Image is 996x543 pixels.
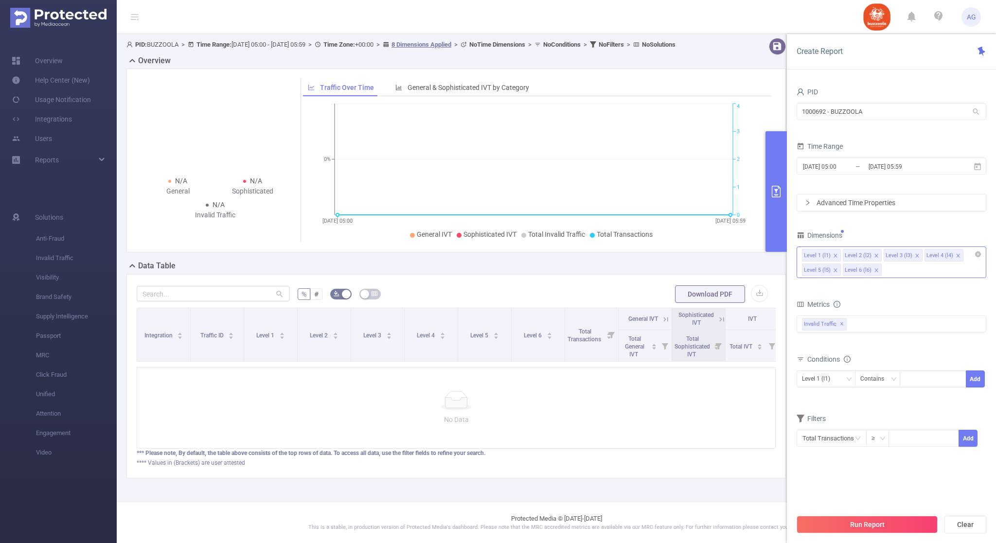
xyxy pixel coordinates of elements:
span: > [373,41,383,48]
div: Sort [651,342,657,348]
span: > [525,41,534,48]
i: icon: caret-down [386,335,391,338]
i: icon: caret-up [493,331,498,334]
a: Usage Notification [12,90,91,109]
div: Sort [386,331,392,337]
a: Help Center (New) [12,70,90,90]
span: Metrics [797,300,830,308]
b: No Conditions [543,41,581,48]
span: Total IVT [729,343,754,350]
i: icon: bar-chart [395,84,402,91]
span: Create Report [797,47,843,56]
span: Passport [36,326,117,346]
span: Level 6 [524,332,543,339]
span: Total Sophisticated IVT [675,335,710,358]
div: Sort [547,331,552,337]
div: Sort [333,331,338,337]
span: > [305,41,315,48]
span: Total Transactions [597,230,653,238]
span: N/A [250,177,262,185]
i: Filter menu [605,308,618,361]
span: Visibility [36,268,117,287]
i: icon: caret-up [229,331,234,334]
div: Sort [228,331,234,337]
tspan: [DATE] 05:00 [322,218,353,224]
span: % [302,290,306,298]
div: Level 1 (l1) [802,371,837,387]
div: Level 4 (l4) [926,249,953,262]
span: Brand Safety [36,287,117,307]
span: Traffic ID [200,332,225,339]
a: Users [12,129,52,148]
i: icon: right [805,200,811,206]
li: Level 6 (l6) [843,263,882,276]
span: Total General IVT [625,335,644,358]
span: AG [967,7,976,27]
i: icon: caret-up [178,331,183,334]
span: MRC [36,346,117,365]
div: Sort [440,331,445,337]
b: No Solutions [642,41,676,48]
b: PID: [135,41,147,48]
a: Reports [35,150,59,170]
span: # [314,290,319,298]
p: This is a stable, in production version of Protected Media's dashboard. Please note that the MRC ... [141,524,972,532]
span: ✕ [840,318,844,330]
div: icon: rightAdvanced Time Properties [797,194,986,211]
span: General & Sophisticated IVT by Category [408,84,529,91]
tspan: 3 [737,128,740,135]
span: Invalid Traffic [802,318,847,331]
li: Level 1 (l1) [802,249,841,262]
i: icon: close [874,268,879,274]
img: Protected Media [10,8,107,28]
input: Search... [137,286,290,301]
span: N/A [175,177,187,185]
i: icon: caret-down [757,346,763,349]
i: icon: info-circle [844,356,851,363]
span: Unified [36,385,117,404]
div: **** Values in (Brackets) are user attested [137,458,776,467]
li: Level 5 (l5) [802,263,841,276]
i: icon: bg-colors [334,291,339,297]
i: icon: caret-down [229,335,234,338]
i: icon: close-circle [975,251,981,257]
i: icon: caret-down [279,335,285,338]
span: > [581,41,590,48]
span: Time Range [797,142,843,150]
span: Sophisticated IVT [678,312,714,326]
i: icon: caret-down [652,346,657,349]
i: icon: caret-up [386,331,391,334]
u: 8 Dimensions Applied [391,41,451,48]
button: Run Report [797,516,938,533]
input: Start date [802,160,881,173]
span: IVT [748,315,757,322]
span: Level 1 [256,332,276,339]
span: Engagement [36,423,117,443]
b: Time Zone: [323,41,355,48]
span: General IVT [628,315,658,322]
i: icon: close [833,268,838,274]
button: Clear [944,516,986,533]
i: icon: caret-up [757,342,763,345]
span: Invalid Traffic [36,248,117,268]
tspan: 2 [737,157,740,163]
div: Sort [279,331,285,337]
footer: Protected Media © [DATE]-[DATE] [117,502,996,543]
span: PID [797,88,818,96]
span: Level 2 [310,332,329,339]
span: Click Fraud [36,365,117,385]
i: icon: user [126,41,135,48]
span: Reports [35,156,59,164]
i: icon: down [891,376,897,383]
div: Sort [177,331,183,337]
button: Download PDF [675,285,745,303]
i: icon: caret-down [333,335,338,338]
input: End date [868,160,946,173]
i: icon: caret-down [178,335,183,338]
tspan: [DATE] 05:59 [715,218,746,224]
i: Filter menu [711,330,725,361]
div: General [141,186,215,196]
b: No Filters [599,41,624,48]
div: Sort [757,342,763,348]
div: *** Please note, By default, the table above consists of the top rows of data. To access all data... [137,449,776,457]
